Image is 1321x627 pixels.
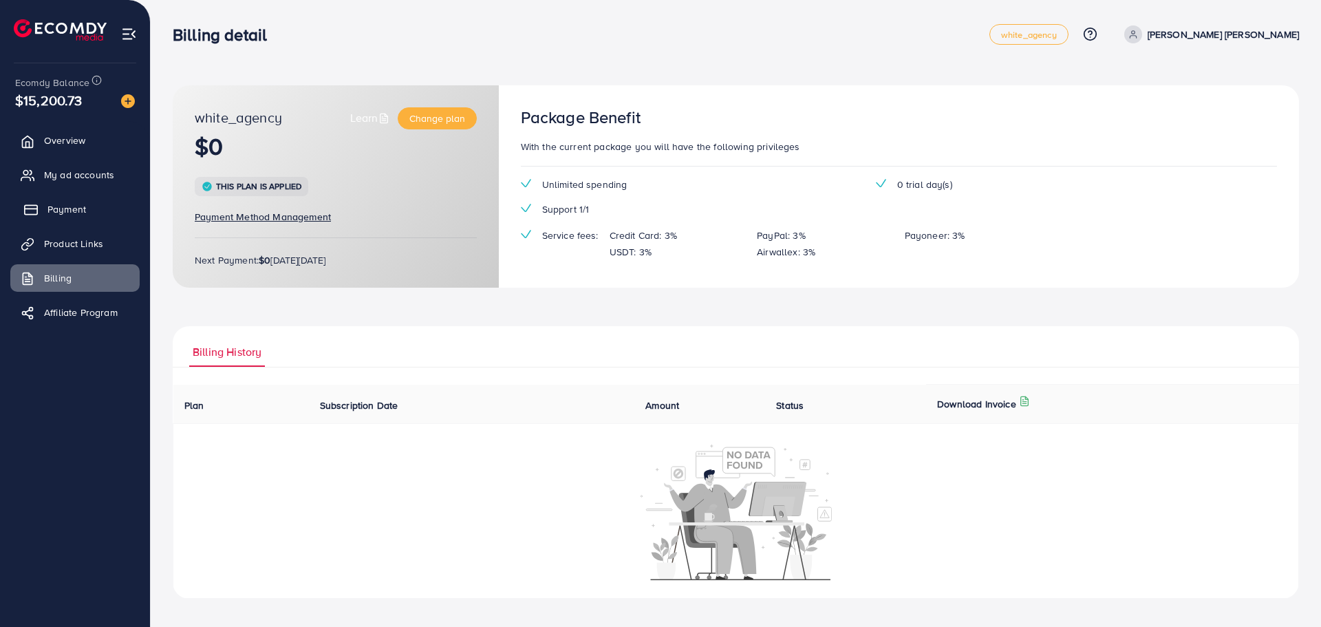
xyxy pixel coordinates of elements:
a: Product Links [10,230,140,257]
a: [PERSON_NAME] [PERSON_NAME] [1119,25,1299,43]
span: Service fees: [542,229,599,242]
span: Overview [44,134,85,147]
p: Credit Card: 3% [610,227,677,244]
h1: $0 [195,133,477,161]
img: image [121,94,135,108]
span: Payment Method Management [195,210,331,224]
p: PayPal: 3% [757,227,806,244]
span: 0 trial day(s) [897,178,952,191]
p: Airwallex: 3% [757,244,815,260]
h3: Package Benefit [521,107,641,127]
button: Change plan [398,107,477,129]
span: white_agency [195,107,282,129]
span: Amount [645,398,679,412]
iframe: Chat [1263,565,1311,617]
a: Learn [350,110,392,126]
strong: $0 [259,253,270,267]
span: Ecomdy Balance [15,76,89,89]
img: tick [202,181,213,192]
img: tick [521,204,531,213]
span: This plan is applied [216,180,301,192]
span: Payment [47,202,86,216]
span: My ad accounts [44,168,114,182]
img: logo [14,19,107,41]
a: Billing [10,264,140,292]
span: Product Links [44,237,103,251]
a: Payment [10,195,140,223]
span: Unlimited spending [542,178,627,191]
img: menu [121,26,137,42]
a: Overview [10,127,140,154]
img: tick [521,230,531,239]
a: My ad accounts [10,161,140,189]
span: Subscription Date [320,398,398,412]
span: Affiliate Program [44,306,118,319]
img: tick [876,179,886,188]
span: Billing [44,271,72,285]
a: Affiliate Program [10,299,140,326]
span: Support 1/1 [542,202,590,216]
span: Plan [184,398,204,412]
p: With the current package you will have the following privileges [521,138,1277,155]
p: Payoneer: 3% [905,227,965,244]
span: white_agency [1001,30,1057,39]
img: No account [641,443,832,580]
span: $15,200.73 [15,90,83,110]
span: Status [776,398,804,412]
img: tick [521,179,531,188]
span: Change plan [409,111,465,125]
p: USDT: 3% [610,244,652,260]
p: Download Invoice [937,396,1016,412]
p: [PERSON_NAME] [PERSON_NAME] [1148,26,1299,43]
span: Billing History [193,344,261,360]
a: white_agency [989,24,1068,45]
h3: Billing detail [173,25,278,45]
p: Next Payment: [DATE][DATE] [195,252,477,268]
